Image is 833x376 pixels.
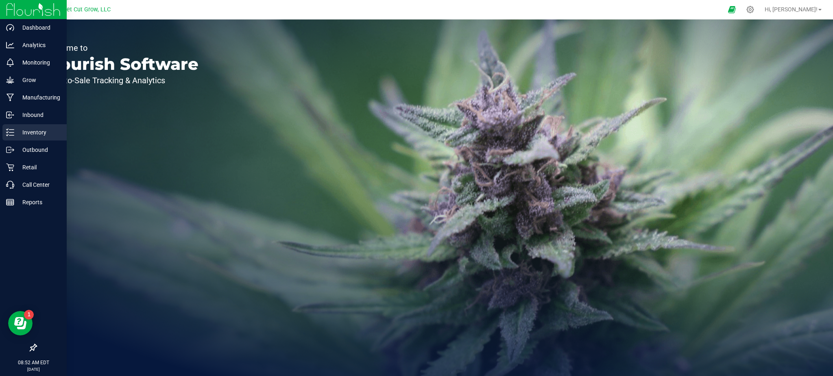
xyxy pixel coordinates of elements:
p: Welcome to [44,44,198,52]
span: Hi, [PERSON_NAME]! [765,6,818,13]
p: Analytics [14,40,63,50]
div: Manage settings [745,6,755,13]
p: Retail [14,162,63,172]
inline-svg: Grow [6,76,14,84]
p: Manufacturing [14,93,63,102]
p: Grow [14,75,63,85]
p: Reports [14,197,63,207]
inline-svg: Dashboard [6,24,14,32]
span: Sweet Cut Grow, LLC [55,6,111,13]
p: 08:52 AM EDT [4,359,63,366]
inline-svg: Manufacturing [6,93,14,102]
inline-svg: Call Center [6,181,14,189]
inline-svg: Inbound [6,111,14,119]
inline-svg: Inventory [6,128,14,136]
p: Seed-to-Sale Tracking & Analytics [44,76,198,84]
p: Inbound [14,110,63,120]
iframe: Resource center [8,311,33,335]
inline-svg: Analytics [6,41,14,49]
inline-svg: Retail [6,163,14,171]
inline-svg: Outbound [6,146,14,154]
p: Monitoring [14,58,63,67]
p: [DATE] [4,366,63,372]
p: Outbound [14,145,63,155]
inline-svg: Monitoring [6,58,14,67]
inline-svg: Reports [6,198,14,206]
p: Flourish Software [44,56,198,72]
p: Dashboard [14,23,63,32]
span: Open Ecommerce Menu [723,2,741,17]
p: Call Center [14,180,63,190]
p: Inventory [14,127,63,137]
iframe: Resource center unread badge [24,310,34,320]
